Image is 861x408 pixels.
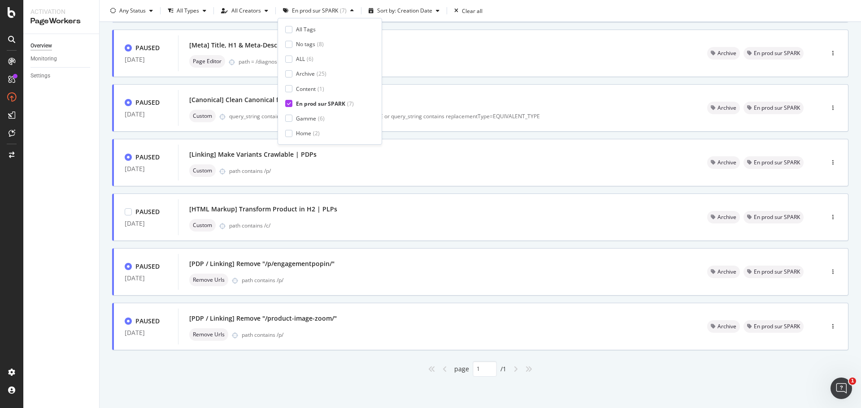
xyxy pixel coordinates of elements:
div: [Meta] Title, H1 & Meta-Desc. | Skin Diag [189,41,314,50]
div: Settings [30,71,50,81]
div: ( 7 ) [340,8,347,13]
div: Monitoring [30,54,57,64]
span: En prod sur SPARK [754,160,800,165]
div: All Creators [231,8,261,13]
div: angles-left [425,362,439,376]
div: ( 7 ) [347,100,354,107]
span: Archive [717,105,736,111]
div: neutral label [707,211,740,223]
span: Archive [717,51,736,56]
div: [DATE] [125,111,167,118]
div: PageWorkers [30,16,92,26]
div: All Types [177,8,199,13]
div: query_string contains replacementType=TRANSPARENT_TYPE or query_string contains replacementType=E... [229,112,686,120]
div: Any Status [119,8,146,13]
div: neutral label [744,320,804,333]
div: neutral label [707,320,740,333]
div: neutral label [189,219,216,232]
div: neutral label [189,274,228,286]
div: Sort by: Creation Date [377,8,432,13]
div: ( 8 ) [317,40,324,48]
span: En prod sur SPARK [754,51,800,56]
div: neutral label [707,102,740,114]
div: neutral label [707,156,740,169]
span: En prod sur SPARK [754,215,800,220]
div: path = /diagnosis/skin/home [239,58,686,65]
span: 1 [849,378,856,385]
button: All Types [164,4,210,18]
div: No tags [296,40,315,48]
div: ALL [296,55,305,63]
div: PAUSED [135,98,160,107]
div: [DATE] [125,329,167,336]
div: neutral label [744,47,804,60]
a: Settings [30,71,93,81]
div: PAUSED [135,153,160,162]
button: All Creators [217,4,272,18]
div: [DATE] [125,275,167,282]
span: En prod sur SPARK [754,105,800,111]
div: neutral label [744,102,804,114]
span: Remove Urls [193,332,225,337]
button: Sort by: Creation Date [365,4,443,18]
div: neutral label [707,266,740,278]
div: Archive [296,70,315,77]
div: En prod sur SPARK [292,8,338,13]
div: path contains /p/ [229,167,686,175]
span: Custom [193,223,212,228]
div: [DATE] [125,56,167,63]
div: neutral label [189,55,225,68]
div: Activation [30,7,92,16]
div: Gamme [296,115,316,122]
span: Archive [717,160,736,165]
div: ( 2 ) [313,129,320,137]
span: Page Editor [193,59,222,64]
div: Content [296,85,316,93]
div: neutral label [189,110,216,122]
span: Archive [717,269,736,275]
div: Home [296,129,311,137]
div: path contains /p/ [242,276,686,284]
div: ( 25 ) [317,70,326,77]
div: neutral label [744,266,804,278]
a: Overview [30,41,93,51]
button: Clear all [451,4,483,18]
iframe: Intercom live chat [831,378,852,399]
button: En prod sur SPARK(7) [279,4,357,18]
div: ( 6 ) [307,55,313,63]
span: Remove Urls [193,277,225,283]
div: neutral label [707,47,740,60]
div: [DATE] [125,165,167,172]
div: [DATE] [125,220,167,227]
span: En prod sur SPARK [754,269,800,275]
div: neutral label [189,328,228,341]
div: angle-right [510,362,522,376]
span: Archive [717,215,736,220]
div: path contains /p/ [242,331,686,339]
div: Overview [30,41,52,51]
div: [PDP / Linking] Remove "/product-image-zoom/" [189,314,337,323]
div: neutral label [744,156,804,169]
span: Archive [717,324,736,329]
a: Monitoring [30,54,93,64]
div: [Linking] Make Variants Crawlable | PDPs [189,150,317,159]
button: Any Status [107,4,157,18]
div: path contains /c/ [229,222,686,229]
div: All Tags [296,26,316,33]
div: En prod sur SPARK [296,100,345,107]
div: PAUSED [135,262,160,271]
div: Clear all [462,7,483,14]
div: neutral label [189,164,216,177]
div: [PDP / Linking] Remove "/p/engagementpopin/" [189,259,335,268]
div: page / 1 [454,361,506,377]
div: PAUSED [135,207,160,216]
span: Custom [193,168,212,173]
div: angles-right [522,362,536,376]
div: PAUSED [135,43,160,52]
div: neutral label [744,211,804,223]
div: angle-left [439,362,451,376]
span: En prod sur SPARK [754,324,800,329]
div: [HTML Markup] Transform Product in H2 | PLPs [189,205,337,214]
div: [Canonical] Clean Canonical for New Product [189,95,327,104]
span: Custom [193,113,212,119]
